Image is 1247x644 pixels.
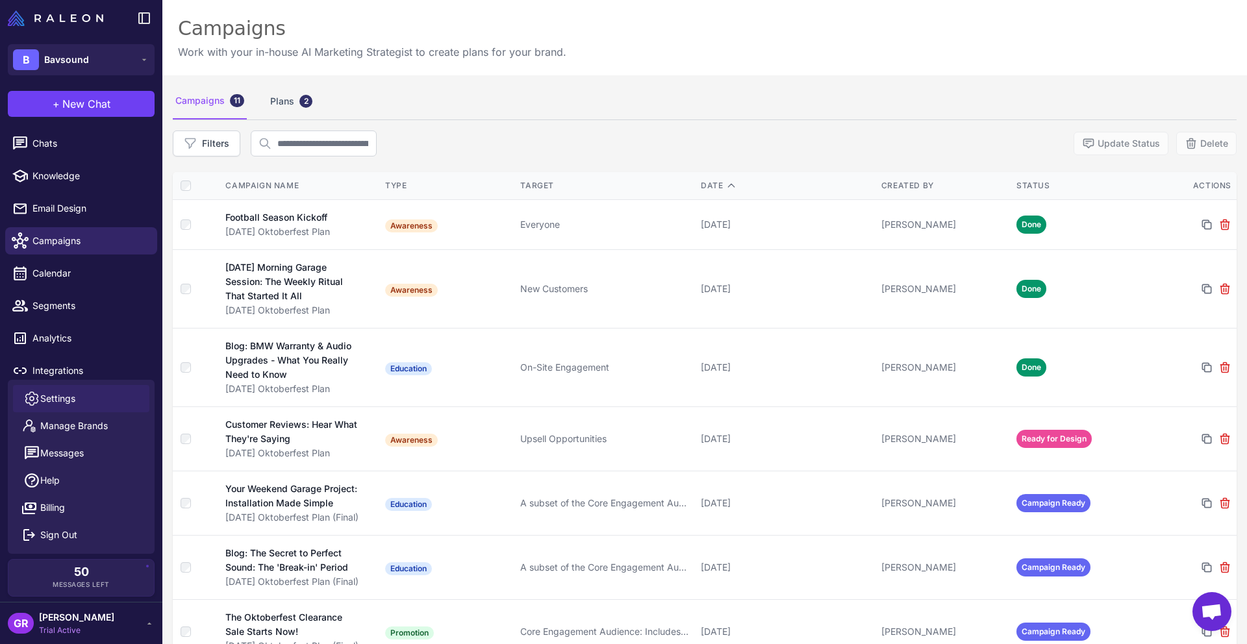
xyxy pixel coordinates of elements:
div: [PERSON_NAME] [881,496,1006,510]
span: Campaign Ready [1016,494,1090,512]
span: Done [1016,280,1046,298]
div: Everyone [520,217,690,232]
button: +New Chat [8,91,155,117]
div: Blog: BMW Warranty & Audio Upgrades - What You Really Need to Know [225,339,365,382]
th: Actions [1146,172,1237,200]
div: [DATE] [701,217,871,232]
div: Campaigns [173,83,247,119]
div: Plans [268,83,315,119]
a: Knowledge [5,162,157,190]
span: Email Design [32,201,147,216]
div: Campaigns [178,16,566,42]
div: [DATE] Oktoberfest Plan [225,446,372,460]
div: A subset of the Core Engagement Audience who are ALSO in the On-Site Engagement segment. [520,496,690,510]
div: New Customers [520,282,690,296]
div: Type [385,180,510,192]
div: Football Season Kickoff [225,210,327,225]
span: + [53,96,60,112]
span: Sign Out [40,528,77,542]
span: Campaign Ready [1016,558,1090,576]
div: A subset of the Core Engagement Audience who are ALSO in the New Customers or On-Site Engagement ... [520,560,690,575]
a: Email Design [5,195,157,222]
span: 50 [74,566,89,578]
span: Analytics [32,331,147,345]
div: [PERSON_NAME] [881,282,1006,296]
a: Help [13,467,149,494]
div: [DATE] Oktoberfest Plan (Final) [225,575,372,589]
button: Update Status [1074,132,1168,155]
div: [DATE] [701,432,871,446]
p: Work with your in-house AI Marketing Strategist to create plans for your brand. [178,44,566,60]
span: Messages [40,446,84,460]
span: Help [40,473,60,488]
span: Done [1016,216,1046,234]
div: [DATE] [701,625,871,639]
div: GR [8,613,34,634]
button: Filters [173,130,240,156]
span: Calendar [32,266,147,280]
span: Ready for Design [1016,430,1092,448]
div: [DATE] Oktoberfest Plan [225,225,372,239]
a: Raleon Logo [8,10,108,26]
a: Calendar [5,260,157,287]
img: Raleon Logo [8,10,103,26]
span: Awareness [385,434,438,447]
span: Manage Brands [40,419,108,433]
div: Open chat [1192,592,1231,631]
div: On-Site Engagement [520,360,690,375]
span: New Chat [62,96,110,112]
button: Messages [13,440,149,467]
div: Date [701,180,871,192]
a: Chats [5,130,157,157]
div: [PERSON_NAME] [881,360,1006,375]
div: 2 [299,95,312,108]
span: Segments [32,299,147,313]
span: Integrations [32,364,147,378]
span: Awareness [385,219,438,232]
div: B [13,49,39,70]
span: Settings [40,391,75,406]
button: Sign Out [13,521,149,549]
div: Customer Reviews: Hear What They're Saying [225,417,362,446]
div: Status [1016,180,1141,192]
div: Upsell Opportunities [520,432,690,446]
span: Trial Active [39,625,114,636]
div: Campaign Name [225,180,372,192]
div: [DATE] [701,282,871,296]
a: Analytics [5,325,157,352]
a: Integrations [5,357,157,384]
button: Delete [1176,132,1237,155]
span: Bavsound [44,53,89,67]
span: Education [385,562,432,575]
div: Created By [881,180,1006,192]
div: [PERSON_NAME] [881,625,1006,639]
span: [PERSON_NAME] [39,610,114,625]
span: Billing [40,501,65,515]
span: Done [1016,358,1046,377]
div: Your Weekend Garage Project: Installation Made Simple [225,482,364,510]
a: Campaigns [5,227,157,254]
div: Target [520,180,690,192]
div: [DATE] Oktoberfest Plan (Final) [225,510,372,525]
span: Campaign Ready [1016,623,1090,641]
span: Messages Left [53,580,110,589]
div: [PERSON_NAME] [881,432,1006,446]
div: [DATE] Oktoberfest Plan [225,382,372,396]
div: [DATE] Morning Garage Session: The Weekly Ritual That Started It All [225,260,364,303]
span: Promotion [385,626,434,639]
div: [DATE] [701,496,871,510]
div: [PERSON_NAME] [881,217,1006,232]
div: The Oktoberfest Clearance Sale Starts Now! [225,610,362,639]
div: [PERSON_NAME] [881,560,1006,575]
div: [DATE] Oktoberfest Plan [225,303,372,317]
a: Segments [5,292,157,319]
div: [DATE] [701,360,871,375]
span: Education [385,362,432,375]
div: Core Engagement Audience: Includes RFM-Champions, RFM-Loyal, RFM-Recent, plus users in RFM-Needs ... [520,625,690,639]
div: [DATE] [701,560,871,575]
span: Campaigns [32,234,147,248]
span: Awareness [385,284,438,297]
span: Chats [32,136,147,151]
div: 11 [230,94,244,107]
span: Knowledge [32,169,147,183]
